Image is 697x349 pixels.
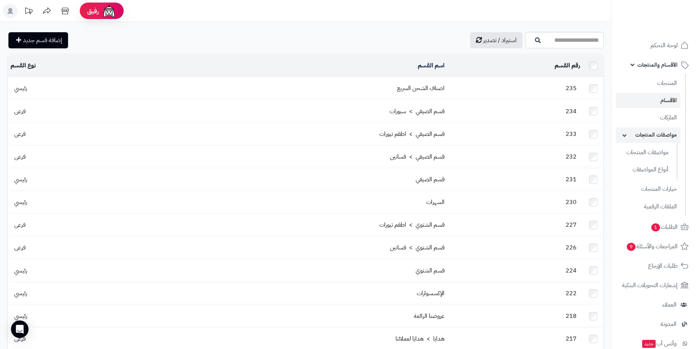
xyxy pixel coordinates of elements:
a: قسم الصيفي > اطقم تيورات [379,130,445,138]
a: إضافة قسم جديد [8,32,68,48]
img: ai-face.png [102,4,116,18]
a: إشعارات التحويلات البنكية [616,276,693,294]
a: تحديثات المنصة [19,4,38,20]
a: السهرات [426,198,445,207]
span: الطلبات [651,222,678,232]
span: 9 [627,243,636,251]
span: 227 [562,220,580,229]
span: فرعى [11,130,29,138]
span: 1 [651,223,660,231]
span: 232 [562,152,580,161]
span: رئيسي [11,175,31,184]
a: قسم الصيفي > سبورات [390,107,445,116]
div: Open Intercom Messenger [11,320,29,338]
span: 230 [562,198,580,207]
img: logo-2.png [647,5,690,21]
span: فرعى [11,220,29,229]
a: قسم الشتوي > فساتين [390,243,445,252]
span: 231 [562,175,580,184]
a: قسم الشتوي [416,266,445,275]
span: فرعى [11,152,29,161]
span: 235 [562,84,580,93]
span: 217 [562,334,580,343]
a: الإكسسوارات [417,289,445,298]
a: لوحة التحكم [616,37,693,54]
span: رئيسي [11,312,31,320]
span: 222 [562,289,580,298]
span: العملاء [662,300,677,310]
span: رئيسي [11,266,31,275]
span: 234 [562,107,580,116]
span: فرعى [11,243,29,252]
a: المنتجات [616,75,681,91]
span: إضافة قسم جديد [23,36,62,45]
a: الملفات الرقمية [616,199,681,215]
a: المراجعات والأسئلة9 [616,238,693,255]
span: فرعى [11,107,29,116]
a: استيراد / تصدير [470,32,522,48]
span: إشعارات التحويلات البنكية [622,280,678,290]
a: قسم الشتوي > اطقم تيورات [379,220,445,229]
span: 226 [562,243,580,252]
a: مواصفات المنتجات [616,145,672,160]
span: وآتس آب [641,338,677,349]
td: نوع القسم [8,55,142,77]
span: 224 [562,266,580,275]
span: جديد [642,340,656,348]
span: رئيسي [11,198,31,207]
span: الأقسام والمنتجات [637,60,678,70]
a: قسم الصيفي > فساتين [390,152,445,161]
a: اسم القسم [418,61,445,70]
a: اصناف الشحن السريع [397,84,445,93]
span: فرعى [11,334,29,343]
span: 233 [562,130,580,138]
a: أنواع المواصفات [616,162,672,178]
span: 218 [562,312,580,320]
a: الأقسام [616,93,681,108]
a: قسم الصيفي [416,175,445,184]
span: رفيق [87,7,99,15]
a: مواصفات المنتجات [616,127,681,142]
span: رئيسي [11,289,31,298]
span: لوحة التحكم [651,40,678,51]
span: طلبات الإرجاع [648,261,678,271]
a: الماركات [616,110,681,126]
span: استيراد / تصدير [483,36,517,45]
a: العملاء [616,296,693,313]
a: عروضنا الرائعة [414,312,445,320]
a: المدونة [616,315,693,333]
div: رقم القسم [450,62,580,70]
a: خيارات المنتجات [616,181,681,197]
a: الطلبات1 [616,218,693,236]
span: المدونة [660,319,677,329]
a: طلبات الإرجاع [616,257,693,275]
span: المراجعات والأسئلة [626,241,678,252]
a: هدايا > هدايا لعملائنا [396,334,445,343]
span: رئيسي [11,84,31,93]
